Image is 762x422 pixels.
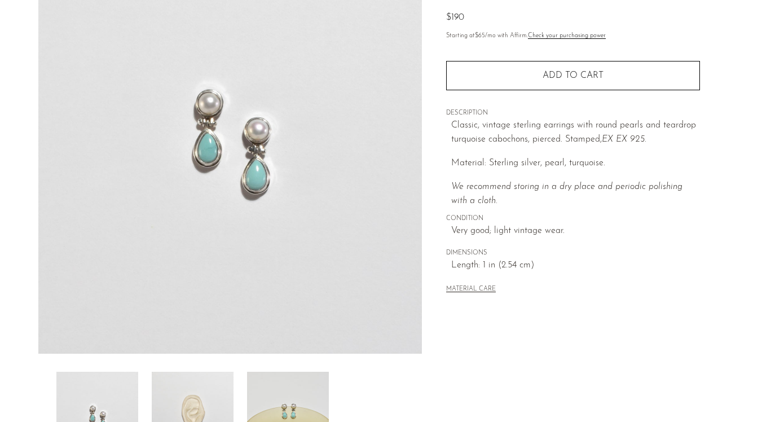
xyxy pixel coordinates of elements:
[446,31,700,41] p: Starting at /mo with Affirm.
[528,33,606,39] a: Check your purchasing power - Learn more about Affirm Financing (opens in modal)
[451,118,700,147] p: Classic, vintage sterling earrings with round pearls and teardrop turquoise cabochons, pierced. S...
[602,135,646,144] em: EX EX 925.
[451,156,700,171] p: Material: Sterling silver, pearl, turquoise.
[451,182,682,206] i: We recommend storing in a dry place and periodic polishing with a cloth.
[446,108,700,118] span: DESCRIPTION
[451,258,700,273] span: Length: 1 in (2.54 cm)
[543,71,604,81] span: Add to cart
[446,61,700,90] button: Add to cart
[475,33,485,39] span: $65
[446,214,700,224] span: CONDITION
[446,285,496,294] button: MATERIAL CARE
[451,224,700,239] span: Very good; light vintage wear.
[446,13,464,22] span: $190
[446,248,700,258] span: DIMENSIONS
